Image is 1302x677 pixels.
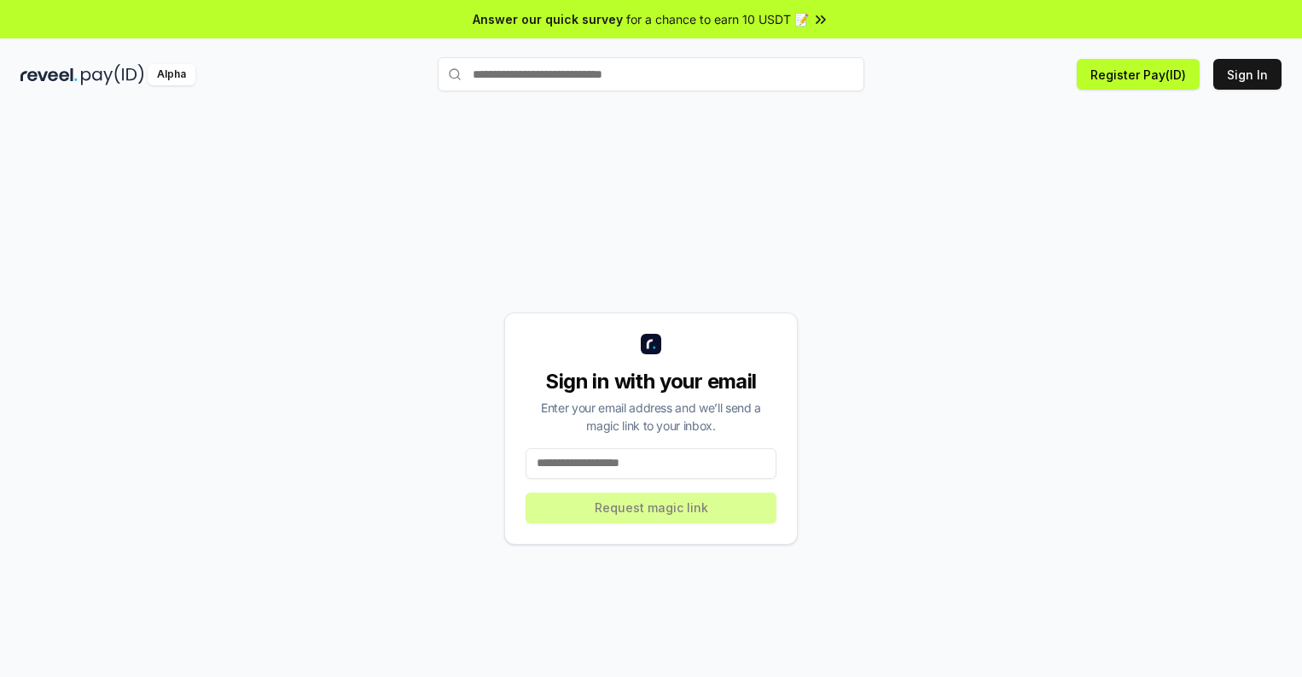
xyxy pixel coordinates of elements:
div: Sign in with your email [526,368,776,395]
img: reveel_dark [20,64,78,85]
img: pay_id [81,64,144,85]
img: logo_small [641,334,661,354]
button: Register Pay(ID) [1077,59,1200,90]
button: Sign In [1213,59,1282,90]
div: Enter your email address and we’ll send a magic link to your inbox. [526,399,776,435]
span: Answer our quick survey [473,10,623,28]
div: Alpha [148,64,195,85]
span: for a chance to earn 10 USDT 📝 [626,10,809,28]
